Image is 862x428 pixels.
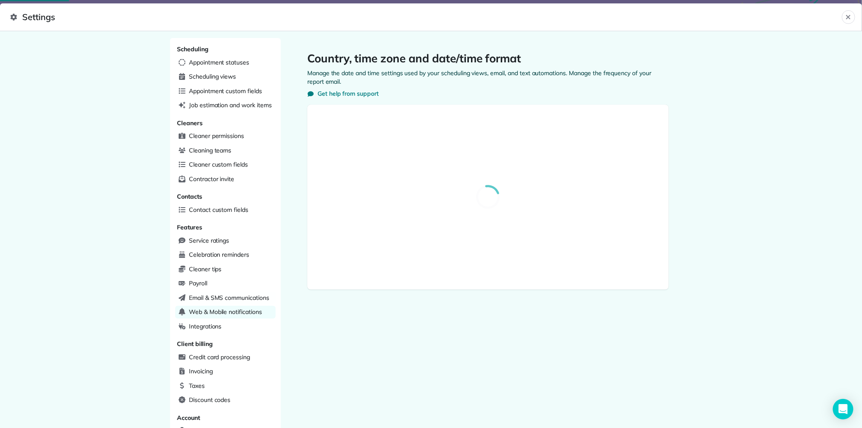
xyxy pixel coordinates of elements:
[177,340,213,348] span: Client billing
[189,308,262,316] span: Web & Mobile notifications
[189,381,205,390] span: Taxes
[175,158,276,171] a: Cleaner custom fields
[175,235,276,247] a: Service ratings
[175,263,276,276] a: Cleaner tips
[177,193,202,200] span: Contacts
[177,119,203,127] span: Cleaners
[318,89,379,98] span: Get help from support
[175,306,276,319] a: Web & Mobile notifications
[175,85,276,98] a: Appointment custom fields
[189,72,236,81] span: Scheduling views
[189,87,262,95] span: Appointment custom fields
[175,130,276,143] a: Cleaner permissions
[175,380,276,393] a: Taxes
[175,365,276,378] a: Invoicing
[175,99,276,112] a: Job estimation and work items
[307,69,669,86] p: Manage the date and time settings used by your scheduling views, email, and text automations. Man...
[175,277,276,290] a: Payroll
[833,399,853,419] div: Open Intercom Messenger
[842,10,855,24] button: Close
[189,353,250,361] span: Credit card processing
[175,144,276,157] a: Cleaning teams
[189,132,244,140] span: Cleaner permissions
[177,414,200,422] span: Account
[189,396,230,404] span: Discount codes
[189,101,272,109] span: Job estimation and work items
[189,293,269,302] span: Email & SMS communications
[175,173,276,186] a: Contractor invite
[175,249,276,261] a: Celebration reminders
[175,394,276,407] a: Discount codes
[189,58,249,67] span: Appointment statuses
[175,351,276,364] a: Credit card processing
[307,52,669,65] h1: Country, time zone and date/time format
[189,250,249,259] span: Celebration reminders
[175,292,276,305] a: Email & SMS communications
[177,45,209,53] span: Scheduling
[189,322,222,331] span: Integrations
[175,204,276,217] a: Contact custom fields
[10,10,842,24] span: Settings
[175,70,276,83] a: Scheduling views
[175,320,276,333] a: Integrations
[189,175,234,183] span: Contractor invite
[189,367,213,375] span: Invoicing
[189,279,207,287] span: Payroll
[177,223,202,231] span: Features
[189,236,229,245] span: Service ratings
[189,265,222,273] span: Cleaner tips
[307,89,379,98] button: Get help from support
[189,146,231,155] span: Cleaning teams
[189,205,248,214] span: Contact custom fields
[189,160,248,169] span: Cleaner custom fields
[175,56,276,69] a: Appointment statuses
